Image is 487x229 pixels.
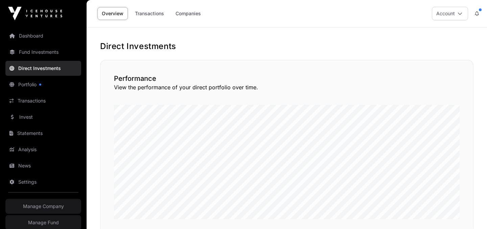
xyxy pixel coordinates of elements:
a: Transactions [5,93,81,108]
a: Analysis [5,142,81,157]
a: Companies [171,7,205,20]
a: Statements [5,126,81,141]
a: Portfolio [5,77,81,92]
h2: Performance [114,74,460,83]
a: Overview [97,7,128,20]
a: Dashboard [5,28,81,43]
img: Icehouse Ventures Logo [8,7,62,20]
a: Manage Company [5,199,81,214]
a: Settings [5,175,81,189]
a: Fund Investments [5,45,81,60]
p: View the performance of your direct portfolio over time. [114,83,460,91]
a: News [5,158,81,173]
a: Invest [5,110,81,124]
a: Transactions [131,7,168,20]
iframe: Chat Widget [453,197,487,229]
h1: Direct Investments [100,41,473,52]
button: Account [432,7,468,20]
a: Direct Investments [5,61,81,76]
